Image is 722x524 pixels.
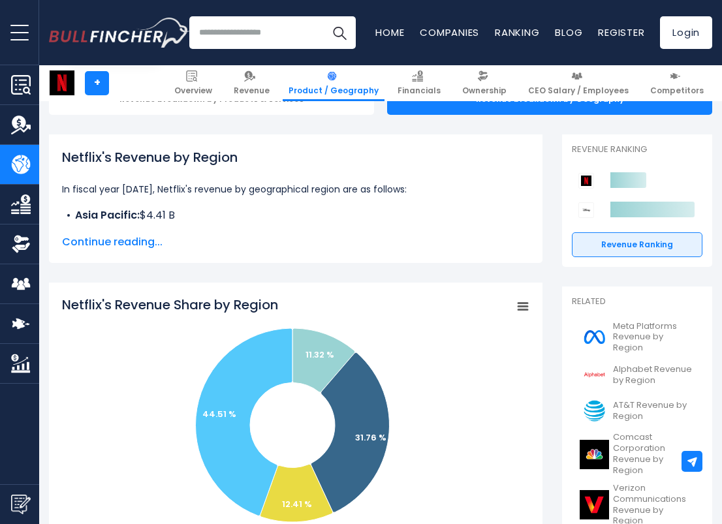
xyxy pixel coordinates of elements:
[11,234,31,254] img: Ownership
[62,296,278,314] tspan: Netflix's Revenue Share by Region
[398,85,441,96] span: Financials
[50,70,74,95] img: NFLX logo
[456,65,512,101] a: Ownership
[495,25,539,39] a: Ranking
[650,85,704,96] span: Competitors
[522,65,635,101] a: CEO Salary / Employees
[572,429,702,480] a: Comcast Corporation Revenue by Region
[62,208,529,223] li: $4.41 B
[283,65,385,101] a: Product / Geography
[174,85,212,96] span: Overview
[62,234,529,250] span: Continue reading...
[228,65,275,101] a: Revenue
[392,65,447,101] a: Financials
[613,364,695,386] span: Alphabet Revenue by Region
[375,25,404,39] a: Home
[578,173,594,189] img: Netflix competitors logo
[306,348,334,361] text: 11.32 %
[62,147,529,167] h1: Netflix's Revenue by Region
[355,431,386,444] text: 31.76 %
[572,357,702,393] a: Alphabet Revenue by Region
[572,144,702,155] p: Revenue Ranking
[62,223,529,239] li: $12.39 B
[202,408,236,420] text: 44.51 %
[598,25,644,39] a: Register
[85,71,109,95] a: +
[660,16,712,49] a: Login
[420,25,479,39] a: Companies
[555,25,582,39] a: Blog
[49,18,189,48] a: Go to homepage
[75,208,140,223] b: Asia Pacific:
[234,85,270,96] span: Revenue
[49,18,190,48] img: Bullfincher logo
[613,400,695,422] span: AT&T Revenue by Region
[644,65,710,101] a: Competitors
[289,85,379,96] span: Product / Geography
[168,65,218,101] a: Overview
[323,16,356,49] button: Search
[578,202,594,218] img: Walt Disney Company competitors logo
[282,498,312,510] text: 12.41 %
[580,490,609,519] img: VZ logo
[580,440,609,469] img: CMCSA logo
[580,322,609,352] img: META logo
[75,223,104,238] b: EMEA:
[572,393,702,429] a: AT&T Revenue by Region
[613,321,695,354] span: Meta Platforms Revenue by Region
[572,318,702,358] a: Meta Platforms Revenue by Region
[572,232,702,257] a: Revenue Ranking
[62,181,529,197] p: In fiscal year [DATE], Netflix's revenue by geographical region are as follows:
[572,296,702,307] p: Related
[528,85,629,96] span: CEO Salary / Employees
[580,396,609,425] img: T logo
[580,360,609,390] img: GOOGL logo
[462,85,507,96] span: Ownership
[613,432,695,476] span: Comcast Corporation Revenue by Region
